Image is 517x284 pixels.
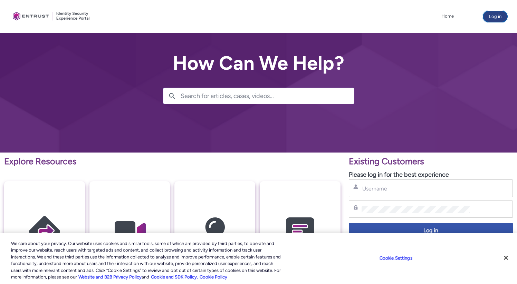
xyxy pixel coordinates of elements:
[11,240,284,281] div: We care about your privacy. Our website uses cookies and similar tools, some of which are provide...
[498,250,514,265] button: Close
[349,170,513,179] p: Please log in for the best experience
[267,195,333,269] img: Contact Support
[483,11,507,22] button: Log in
[151,274,198,280] a: Cookie and SDK Policy.
[362,185,470,192] input: Username
[163,52,354,74] h2: How Can We Help?
[181,88,354,104] input: Search for articles, cases, videos...
[97,195,163,269] img: Video Guides
[182,195,248,269] img: Knowledge Articles
[349,155,513,168] p: Existing Customers
[12,195,77,269] img: Getting Started
[163,88,181,104] button: Search
[374,251,418,265] button: Cookie Settings
[440,11,456,21] a: Home
[78,274,142,280] a: More information about our cookie policy., opens in a new tab
[349,223,513,238] button: Log in
[353,227,508,235] span: Log in
[200,274,227,280] a: Cookie Policy
[4,155,341,168] p: Explore Resources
